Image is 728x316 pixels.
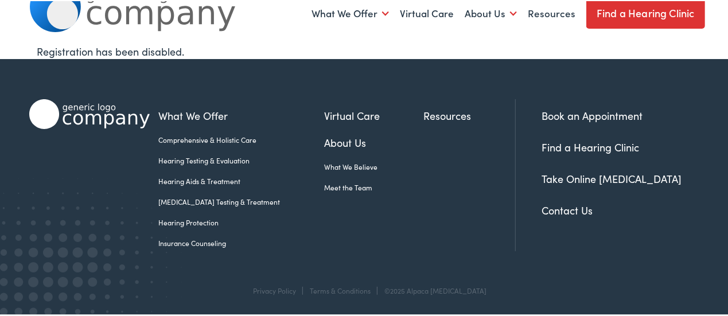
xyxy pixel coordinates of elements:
a: Resources [423,107,515,122]
div: ©2025 Alpaca [MEDICAL_DATA] [379,286,487,294]
a: Hearing Aids & Treatment [158,175,324,185]
a: Terms & Conditions [310,284,371,294]
a: Contact Us [542,202,593,216]
a: Hearing Testing & Evaluation [158,154,324,165]
a: Find a Hearing Clinic [542,139,639,153]
a: Hearing Protection [158,216,324,227]
a: Book an Appointment [542,107,643,122]
a: Insurance Counseling [158,237,324,247]
a: Take Online [MEDICAL_DATA] [542,170,682,185]
a: What We Offer [158,107,324,122]
div: Registration has been disabled. [37,42,698,58]
a: Meet the Team [324,181,424,192]
a: About Us [324,134,424,149]
a: Privacy Policy [254,284,297,294]
a: [MEDICAL_DATA] Testing & Treatment [158,196,324,206]
a: Comprehensive & Holistic Care [158,134,324,144]
img: Alpaca Audiology [29,98,150,128]
a: Virtual Care [324,107,424,122]
a: What We Believe [324,161,424,171]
